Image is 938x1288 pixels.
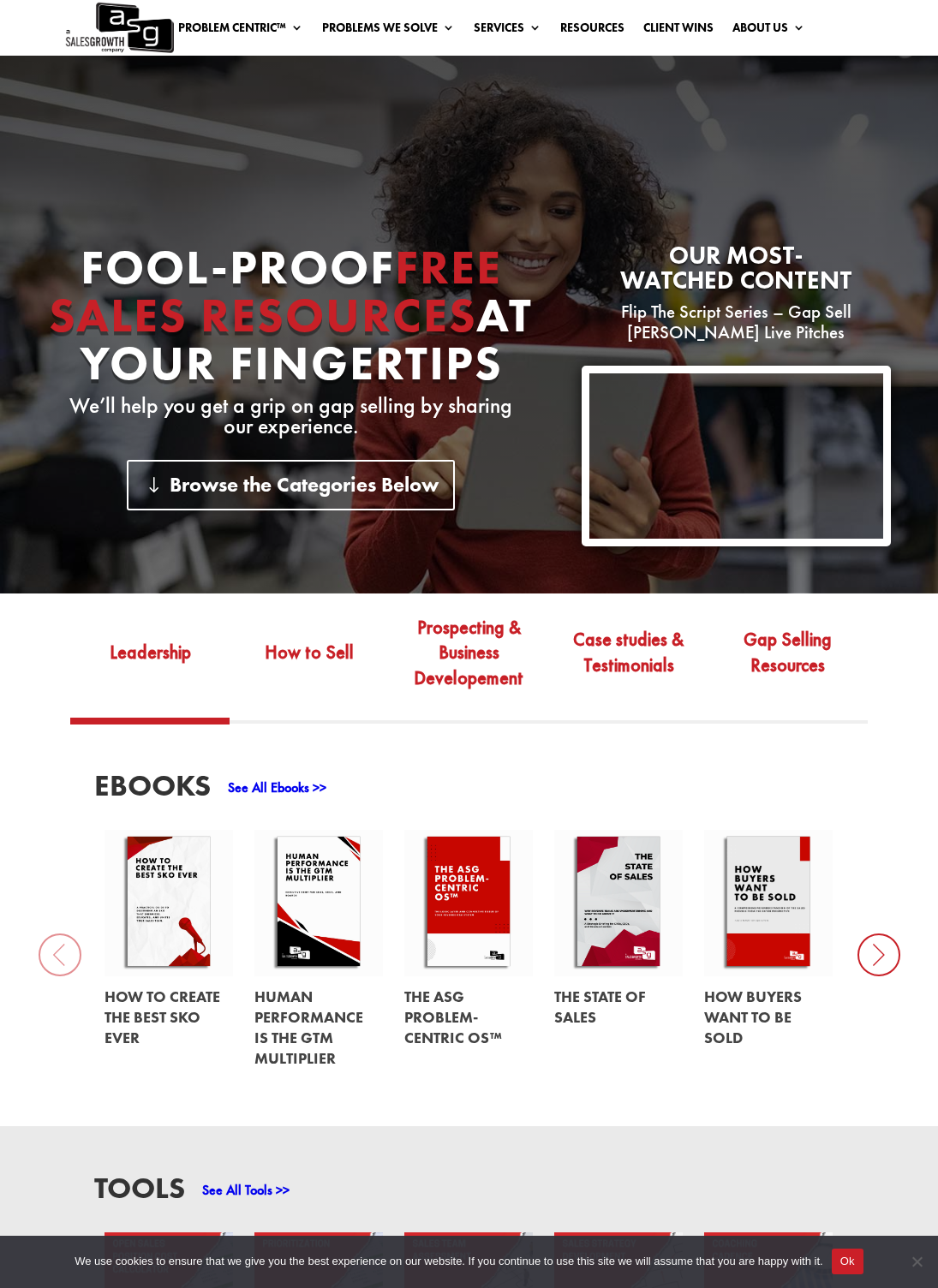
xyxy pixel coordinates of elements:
span: We use cookies to ensure that we give you the best experience on our website. If you continue to ... [75,1255,822,1267]
span: Flip The Script Series – Gap Sell [PERSON_NAME] Live Pitches [621,300,851,343]
span: Tools [94,1169,185,1207]
a: About Us [732,21,805,40]
a: Services [474,21,541,40]
span: Our most-watched content [620,240,852,296]
span: About Us [732,20,788,35]
span: How to Sell [265,641,354,665]
a: Leadership [70,612,230,718]
span: Fool-proof [81,236,395,298]
span: Leadership [110,641,191,665]
span: Services [474,20,524,35]
span: Gap Selling Resources [744,628,832,677]
iframe: 15 Cold Email Patterns to Break to Get Replies [589,373,884,539]
span: Problem Centric™ [178,20,286,35]
span: Client Wins [643,20,714,35]
span: Free Sales Resources [49,236,502,346]
a: Resources [560,21,624,40]
a: See All Tools >> [202,1181,290,1199]
a: See All Ebooks >> [228,778,326,796]
span: No [908,1253,925,1270]
a: Prospecting & Business Developement [389,612,548,718]
button: Ok [832,1249,863,1274]
span: Problems We Solve [322,20,438,35]
span: Case studies & Testimonials [573,628,684,677]
a: Case studies & Testimonials [549,612,708,718]
span: Ok [840,1255,855,1267]
span: Browse the Categories Below [170,471,439,498]
span: Resources [560,20,624,35]
span: We’ll help you get a grip on gap selling by sharing our experience. [69,391,512,440]
a: How to Sell [230,612,389,718]
span: At Your Fingertips [80,284,534,394]
a: Client Wins [643,21,714,40]
a: Gap Selling Resources [708,612,868,718]
span: EBooks [94,766,211,805]
a: Browse the Categories Below [127,460,455,510]
span: Prospecting & Business Developement [414,616,523,691]
a: Problem Centric™ [178,21,303,40]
